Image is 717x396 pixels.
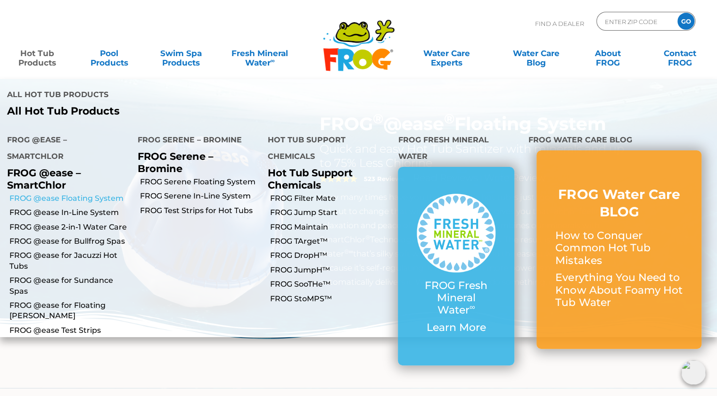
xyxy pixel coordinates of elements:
[270,236,391,247] a: FROG TArget™
[153,44,209,63] a: Swim SpaProducts
[7,105,351,117] a: All Hot Tub Products
[417,280,495,317] p: FROG Fresh Mineral Water
[417,322,495,334] p: Learn More
[270,279,391,289] a: FROG SooTHe™
[9,275,130,297] a: FROG @ease for Sundance Spas
[604,15,668,28] input: Zip Code Form
[535,12,584,35] p: Find A Dealer
[270,294,391,304] a: FROG StoMPS™
[580,44,635,63] a: AboutFROG
[528,132,710,150] h4: FROG Water Care Blog
[555,186,683,220] h3: FROG Water Care BLOG
[652,44,708,63] a: ContactFROG
[555,186,683,313] a: FROG Water Care BLOG How to Conquer Common Hot Tub Mistakes Everything You Need to Know About Foa...
[137,132,253,150] h4: FROG Serene – Bromine
[140,191,260,201] a: FROG Serene In-Line System
[9,44,65,63] a: Hot TubProducts
[268,132,384,167] h4: Hot Tub Support Chemicals
[470,302,475,312] sup: ∞
[140,177,260,187] a: FROG Serene Floating System
[9,207,130,218] a: FROG @ease In-Line System
[270,250,391,261] a: FROG DropH™
[225,44,295,63] a: Fresh MineralWater∞
[417,194,495,338] a: FROG Fresh Mineral Water∞ Learn More
[268,167,353,190] a: Hot Tub Support Chemicals
[9,193,130,204] a: FROG @ease Floating System
[9,300,130,322] a: FROG @ease for Floating [PERSON_NAME]
[508,44,564,63] a: Water CareBlog
[270,193,391,204] a: FROG Filter Mate
[9,250,130,272] a: FROG @ease for Jacuzzi Hot Tubs
[398,132,514,167] h4: FROG Fresh Mineral Water
[555,272,683,309] p: Everything You Need to Know About Foamy Hot Tub Water
[9,222,130,232] a: FROG @ease 2-in-1 Water Care
[270,207,391,218] a: FROG Jump Start
[9,236,130,247] a: FROG @ease for Bullfrog Spas
[7,167,123,190] p: FROG @ease – SmartChlor
[7,86,351,105] h4: All Hot Tub Products
[270,265,391,275] a: FROG JumpH™
[401,44,492,63] a: Water CareExperts
[137,150,253,174] p: FROG Serene – Bromine
[555,230,683,267] p: How to Conquer Common Hot Tub Mistakes
[270,57,274,64] sup: ∞
[9,325,130,336] a: FROG @ease Test Strips
[677,13,694,30] input: GO
[7,132,123,167] h4: FROG @ease – SmartChlor
[270,222,391,232] a: FROG Maintain
[81,44,137,63] a: PoolProducts
[140,206,260,216] a: FROG Test Strips for Hot Tubs
[681,360,706,385] img: openIcon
